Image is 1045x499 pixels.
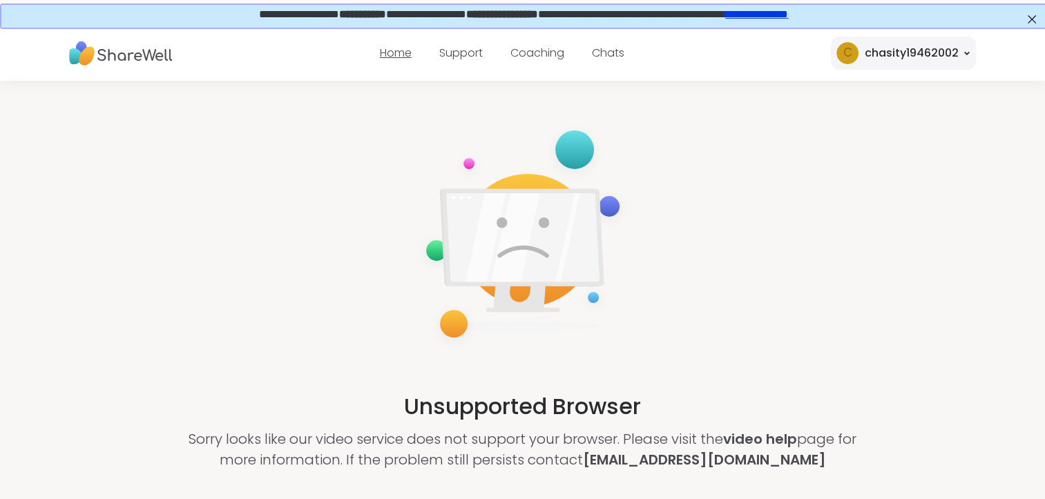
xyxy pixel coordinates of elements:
div: chasity19462002 [864,45,958,61]
img: ShareWell Nav Logo [69,35,173,72]
a: Coaching [510,45,564,61]
a: Chats [592,45,624,61]
a: Support [439,45,483,61]
p: Sorry looks like our video service does not support your browser. Please visit the page for more ... [174,429,871,470]
img: not-supported [415,121,631,351]
a: [EMAIL_ADDRESS][DOMAIN_NAME] [583,450,826,469]
a: video help [723,429,797,449]
a: Home [380,45,412,61]
span: c [843,44,852,62]
h2: Unsupported Browser [404,390,641,423]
